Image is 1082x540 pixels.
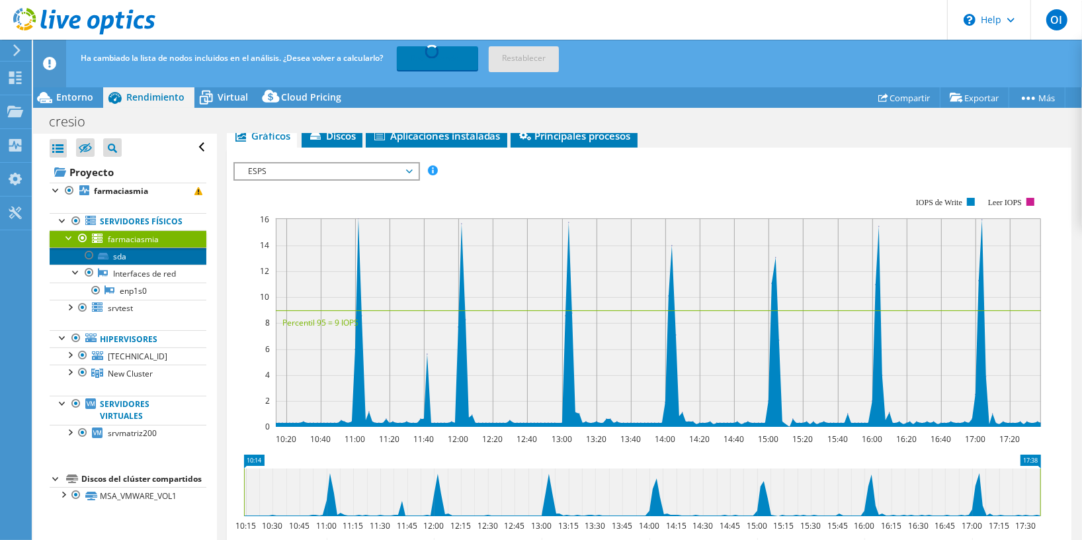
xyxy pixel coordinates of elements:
[260,265,269,277] text: 12
[108,234,159,245] span: farmaciasmia
[282,317,358,328] text: Percentil 95 = 9 IOPS
[50,283,206,300] a: enp1s0
[666,520,687,531] text: 14:15
[81,52,383,64] span: Ha cambiado la lista de nodos incluidos en el análisis. ¿Desea volver a calcularlo?
[1046,9,1067,30] span: OI
[881,520,901,531] text: 16:15
[262,520,282,531] text: 10:30
[585,520,605,531] text: 13:30
[931,433,951,445] text: 16:40
[962,520,982,531] text: 17:00
[620,433,641,445] text: 13:40
[531,520,552,531] text: 13:00
[552,433,572,445] text: 13:00
[896,433,917,445] text: 16:20
[50,347,206,365] a: [TECHNICAL_ID]
[989,520,1009,531] text: 17:15
[965,433,985,445] text: 17:00
[108,427,157,439] span: srvmatriz200
[854,520,874,531] text: 16:00
[517,433,537,445] text: 12:40
[265,343,270,355] text: 6
[720,520,740,531] text: 14:45
[316,520,337,531] text: 11:00
[940,87,1009,108] a: Exportar
[413,433,434,445] text: 11:40
[558,520,579,531] text: 13:15
[43,114,106,129] h1: cresio
[50,247,206,265] a: sda
[233,129,290,142] span: Gráficos
[108,368,153,379] span: New Cluster
[1009,87,1065,108] a: Más
[50,183,206,200] a: farmaciasmia
[260,240,269,251] text: 14
[827,433,848,445] text: 15:40
[397,520,417,531] text: 11:45
[747,520,767,531] text: 15:00
[126,91,185,103] span: Rendimiento
[310,433,331,445] text: 10:40
[862,433,882,445] text: 16:00
[235,520,256,531] text: 10:15
[343,520,363,531] text: 11:15
[423,520,444,531] text: 12:00
[586,433,606,445] text: 13:20
[450,520,471,531] text: 12:15
[935,520,955,531] text: 16:45
[50,230,206,247] a: farmaciasmia
[260,291,269,302] text: 10
[792,433,813,445] text: 15:20
[276,433,296,445] text: 10:20
[108,351,167,362] span: [TECHNICAL_ID]
[265,369,270,381] text: 4
[345,433,365,445] text: 11:00
[94,185,148,197] b: farmaciasmia
[265,395,270,406] text: 2
[50,330,206,347] a: Hipervisores
[689,433,710,445] text: 14:20
[639,520,659,531] text: 14:00
[916,198,962,207] text: IOPS de Write
[50,213,206,230] a: Servidores físicos
[800,520,821,531] text: 15:30
[517,129,631,142] span: Principales procesos
[692,520,713,531] text: 14:30
[50,396,206,425] a: Servidores virtuales
[289,520,310,531] text: 10:45
[372,129,501,142] span: Aplicaciones instaladas
[56,91,93,103] span: Entorno
[478,520,498,531] text: 12:30
[1015,520,1036,531] text: 17:30
[482,433,503,445] text: 12:20
[999,433,1020,445] text: 17:20
[758,433,778,445] text: 15:00
[370,520,390,531] text: 11:30
[612,520,632,531] text: 13:45
[81,471,206,487] div: Discos del clúster compartidos
[108,302,133,314] span: srvtest
[908,520,929,531] text: 16:30
[50,487,206,504] a: MSA_VMWARE_VOL1
[218,91,248,103] span: Virtual
[265,421,270,432] text: 0
[281,91,341,103] span: Cloud Pricing
[379,433,399,445] text: 11:20
[773,520,794,531] text: 15:15
[988,198,1022,207] text: Leer IOPS
[868,87,940,108] a: Compartir
[655,433,675,445] text: 14:00
[964,14,976,26] svg: \n
[50,300,206,317] a: srvtest
[50,365,206,382] a: New Cluster
[260,214,269,225] text: 16
[504,520,524,531] text: 12:45
[397,46,478,70] a: Recalculando...
[827,520,848,531] text: 15:45
[50,265,206,282] a: Interfaces de red
[241,163,411,179] span: ESPS
[265,317,270,328] text: 8
[50,425,206,442] a: srvmatriz200
[308,129,356,142] span: Discos
[724,433,744,445] text: 14:40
